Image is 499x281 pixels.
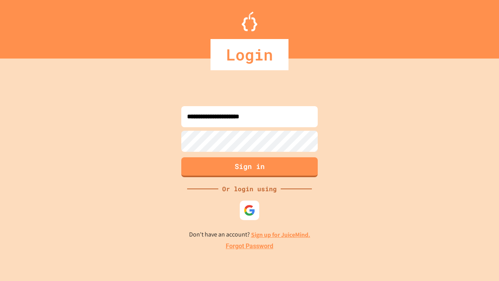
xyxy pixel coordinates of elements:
button: Sign in [181,157,318,177]
img: google-icon.svg [244,205,255,216]
div: Or login using [218,184,281,194]
a: Sign up for JuiceMind. [251,231,310,239]
div: Login [211,39,288,70]
a: Forgot Password [226,242,273,251]
p: Don't have an account? [189,230,310,240]
img: Logo.svg [242,12,257,31]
